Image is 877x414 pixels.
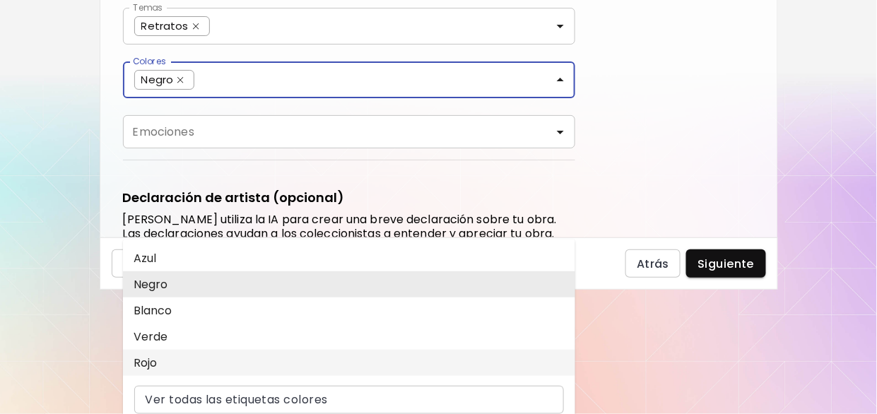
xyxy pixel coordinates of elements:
[551,70,570,90] button: Close
[134,70,195,90] div: Negro
[112,249,281,278] button: Guardar como borrador
[625,249,681,278] button: Atrás
[141,73,176,87] span: Negro
[177,77,184,83] img: delete
[551,122,570,142] button: Open
[123,213,575,241] h6: [PERSON_NAME] utiliza la IA para crear una breve declaración sobre tu obra. Las declaraciones ayu...
[637,256,669,271] span: Atrás
[123,189,345,207] h5: Declaración de artista (opcional)
[698,256,754,271] span: Siguiente
[686,249,765,278] button: Siguiente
